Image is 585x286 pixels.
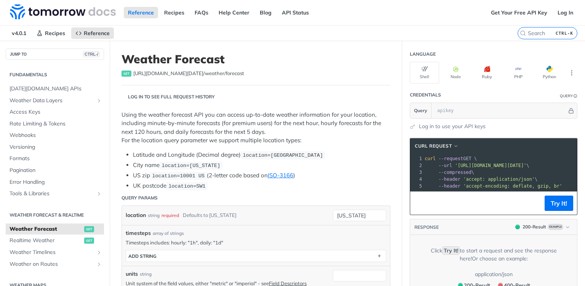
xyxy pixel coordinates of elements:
[96,261,102,267] button: Show subpages for Weather on Routes
[126,250,386,262] button: ADD string
[419,122,486,130] a: Log in to use your API keys
[168,183,205,189] span: location=SW1
[560,93,577,99] div: QueryInformation
[6,48,104,60] button: JUMP TOCTRL-/
[10,97,94,104] span: Weather Data Layers
[414,107,427,114] span: Query
[128,253,157,259] div: ADD string
[10,132,102,139] span: Webhooks
[548,224,563,230] span: Example
[487,7,551,18] a: Get Your Free API Key
[133,182,390,190] li: UK postcode
[553,7,577,18] a: Log In
[574,94,577,98] i: Information
[410,51,436,58] div: Language
[438,183,460,189] span: --header
[425,170,474,175] span: \
[121,111,390,145] p: Using the weather forecast API you can access up-to-date weather information for your location, i...
[414,223,439,231] button: RESPONSE
[243,153,323,158] span: location=[GEOGRAPHIC_DATA]
[455,163,526,168] span: '[URL][DOMAIN_NAME][DATE]'
[6,247,104,258] a: Weather TimelinesShow subpages for Weather Timelines
[121,93,215,100] div: Log in to see full request history
[84,238,94,244] span: get
[10,143,102,151] span: Versioning
[442,246,460,255] code: Try It!
[190,7,213,18] a: FAQs
[414,198,425,209] button: Copy to clipboard
[554,29,575,37] kbd: CTRL-K
[133,161,390,170] li: City name
[10,4,116,19] img: Tomorrow.io Weather API Docs
[410,169,423,176] div: 3
[268,172,293,179] a: ISO-3166
[568,69,575,76] svg: More ellipsis
[6,259,104,270] a: Weather on RoutesShow subpages for Weather on Routes
[520,30,526,36] svg: Search
[133,70,244,77] span: https://api.tomorrow.io/v4/weather/forecast
[425,163,529,168] span: \
[535,62,564,84] button: Python
[463,177,535,182] span: 'accept: application/json'
[10,249,94,256] span: Weather Timelines
[8,27,30,39] span: v4.0.1
[10,225,82,233] span: Weather Forecast
[45,30,65,37] span: Recipes
[410,62,439,84] button: Shell
[71,27,114,39] a: Reference
[6,130,104,141] a: Webhooks
[438,170,472,175] span: --compressed
[84,226,94,232] span: get
[10,237,82,244] span: Realtime Weather
[161,210,179,221] div: required
[121,194,158,201] div: Query Params
[412,142,462,150] button: cURL Request
[152,173,205,179] span: location=10001 US
[511,223,573,231] button: 200200-ResultExample
[32,27,69,39] a: Recipes
[160,7,189,18] a: Recipes
[10,85,102,93] span: [DATE][DOMAIN_NAME] APIs
[10,260,94,268] span: Weather on Routes
[523,223,546,230] div: 200 - Result
[438,156,463,161] span: --request
[183,210,237,221] div: Defaults to [US_STATE]
[6,83,104,95] a: [DATE][DOMAIN_NAME] APIs
[515,225,520,229] span: 200
[6,71,104,78] h2: Fundamentals
[433,103,567,118] input: apikey
[6,106,104,118] a: Access Keys
[10,167,102,174] span: Pagination
[10,120,102,128] span: Rate Limiting & Tokens
[83,51,100,57] span: CTRL-/
[256,7,276,18] a: Blog
[10,155,102,162] span: Formats
[6,95,104,106] a: Weather Data LayersShow subpages for Weather Data Layers
[566,67,577,79] button: More Languages
[10,178,102,186] span: Error Handling
[140,271,152,278] div: string
[148,210,160,221] div: string
[410,92,441,98] div: Credentials
[425,156,436,161] span: curl
[161,163,220,169] span: location=[US_STATE]
[415,143,452,149] span: cURL Request
[96,98,102,104] button: Show subpages for Weather Data Layers
[545,196,573,211] button: Try It!
[121,71,131,77] span: get
[6,177,104,188] a: Error Handling
[560,93,573,99] div: Query
[425,156,477,161] span: GET \
[6,118,104,130] a: Rate Limiting & Tokens
[126,229,151,237] span: timesteps
[475,270,513,278] div: application/json
[121,52,390,66] h1: Weather Forecast
[6,165,104,176] a: Pagination
[6,188,104,199] a: Tools & LibrariesShow subpages for Tools & Libraries
[10,108,102,116] span: Access Keys
[6,212,104,219] h2: Weather Forecast & realtime
[503,62,533,84] button: PHP
[463,183,562,189] span: 'accept-encoding: deflate, gzip, br'
[153,230,184,237] div: array of strings
[126,210,146,221] label: location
